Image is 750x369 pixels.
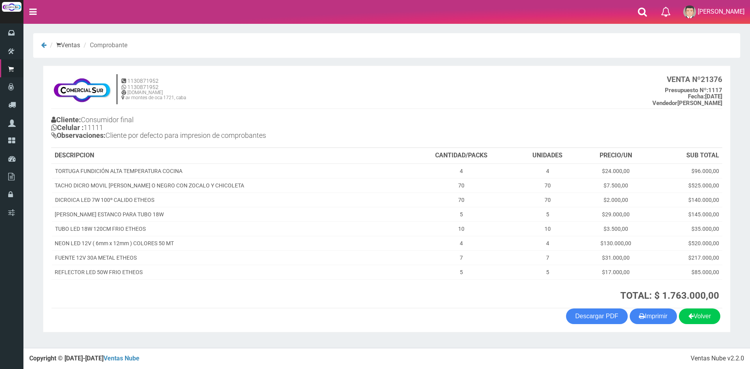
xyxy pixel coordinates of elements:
[82,41,127,50] li: Comprobante
[688,93,705,100] strong: Fecha:
[630,308,677,324] button: Imprimir
[581,236,651,250] td: $130.000,00
[683,5,696,18] img: User Image
[51,123,84,132] b: Celular :
[665,87,722,94] b: 1117
[581,193,651,207] td: $2.000,00
[581,148,651,164] th: PRECIO/UN
[581,221,651,236] td: $3.500,00
[651,164,722,178] td: $96.000,00
[581,178,651,193] td: $7.500,00
[408,236,514,250] td: 4
[514,178,580,193] td: 70
[514,250,580,265] td: 7
[688,93,722,100] b: [DATE]
[652,100,722,107] b: [PERSON_NAME]
[651,221,722,236] td: $35.000,00
[514,236,580,250] td: 4
[514,164,580,178] td: 4
[651,236,722,250] td: $520.000,00
[651,207,722,221] td: $145.000,00
[51,116,81,124] b: Cliente:
[651,193,722,207] td: $140.000,00
[514,207,580,221] td: 5
[514,265,580,279] td: 5
[651,148,722,164] th: SUB TOTAL
[408,221,514,236] td: 10
[667,75,722,84] b: 21376
[514,193,580,207] td: 70
[52,221,408,236] td: TUBO LED 18W 120CM FRIO ETHEOS
[679,308,720,324] a: Volver
[581,207,651,221] td: $29.000,00
[651,265,722,279] td: $85.000,00
[51,131,105,139] b: Observaciones:
[52,250,408,265] td: FUENTE 12V 30A METAL ETHEOS
[408,178,514,193] td: 70
[121,90,186,100] h6: [DOMAIN_NAME] av montes de oca 1721, caba
[408,207,514,221] td: 5
[620,290,719,301] strong: TOTAL: $ 1.763.000,00
[651,250,722,265] td: $217.000,00
[2,2,21,12] img: Logo grande
[52,178,408,193] td: TACHO DICRO MOVIL [PERSON_NAME] O NEGRO CON ZOCALO Y CHICOLETA
[408,265,514,279] td: 5
[581,164,651,178] td: $24.000,00
[104,355,139,362] a: Ventas Nube
[667,75,701,84] strong: VENTA Nº
[408,148,514,164] th: CANTIDAD/PACKS
[408,250,514,265] td: 7
[514,148,580,164] th: UNIDADES
[51,74,112,105] img: f695dc5f3a855ddc19300c990e0c55a2.jpg
[29,355,139,362] strong: Copyright © [DATE]-[DATE]
[52,164,408,178] td: TORTUGA FUNDICIÓN ALTA TEMPERATURA COCINA
[691,354,744,363] div: Ventas Nube v2.2.0
[566,308,628,324] a: Descargar PDF
[52,207,408,221] td: [PERSON_NAME] ESTANCO PARA TUBO 18W
[121,78,186,90] h5: 1130871952 1130871952
[698,8,745,15] span: [PERSON_NAME]
[665,87,708,94] strong: Presupuesto Nº:
[514,221,580,236] td: 10
[581,265,651,279] td: $17.000,00
[48,41,80,50] li: Ventas
[581,250,651,265] td: $31.000,00
[408,193,514,207] td: 70
[51,114,387,143] h4: Consumidor final 11111 Cliente por defecto para impresion de comprobantes
[52,148,408,164] th: DESCRIPCION
[52,193,408,207] td: DICROICA LED 7W 100º CALIDO ETHEOS
[52,265,408,279] td: REFLECTOR LED 50W FRIO ETHEOS
[652,100,677,107] strong: Vendedor
[52,236,408,250] td: NEON LED 12V ( 6mm x 12mm ) COLORES 50 MT
[408,164,514,178] td: 4
[651,178,722,193] td: $525.000,00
